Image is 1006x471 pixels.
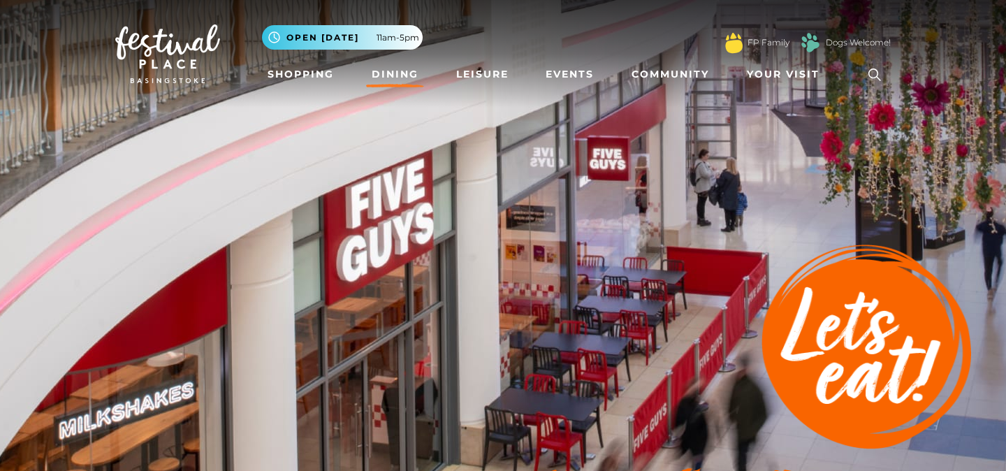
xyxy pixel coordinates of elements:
a: Your Visit [741,61,832,87]
a: FP Family [748,36,789,49]
a: Dogs Welcome! [826,36,891,49]
a: Leisure [451,61,514,87]
a: Dining [366,61,424,87]
span: Open [DATE] [286,31,359,44]
span: 11am-5pm [377,31,419,44]
a: Events [540,61,599,87]
span: Your Visit [747,67,819,82]
button: Open [DATE] 11am-5pm [262,25,423,50]
a: Community [626,61,715,87]
img: Festival Place Logo [115,24,220,83]
a: Shopping [262,61,340,87]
